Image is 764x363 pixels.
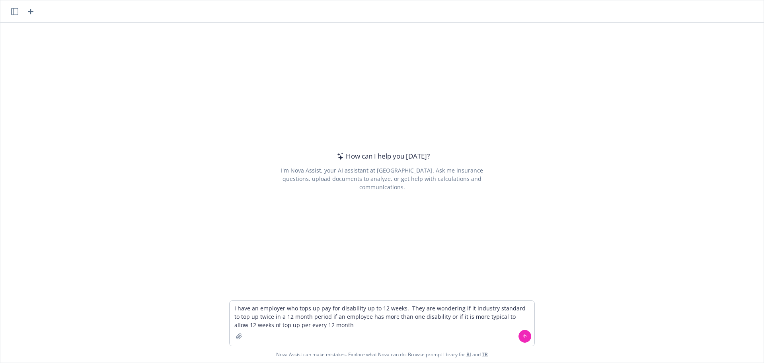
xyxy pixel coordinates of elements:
[4,346,760,363] span: Nova Assist can make mistakes. Explore what Nova can do: Browse prompt library for and
[482,351,488,358] a: TR
[335,151,430,161] div: How can I help you [DATE]?
[230,301,534,346] textarea: I have an employer who tops up pay for disability up to 12 weeks. They are wondering if it indust...
[270,166,494,191] div: I'm Nova Assist, your AI assistant at [GEOGRAPHIC_DATA]. Ask me insurance questions, upload docum...
[466,351,471,358] a: BI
